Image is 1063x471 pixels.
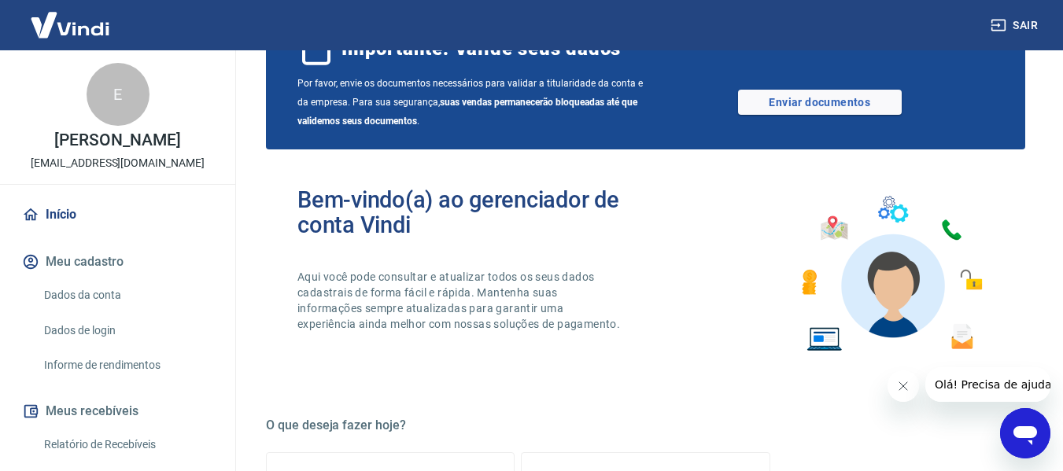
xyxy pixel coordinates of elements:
[297,74,646,131] span: Por favor, envie os documentos necessários para validar a titularidade da conta e da empresa. Par...
[38,279,216,311] a: Dados da conta
[9,11,132,24] span: Olá! Precisa de ajuda?
[87,63,149,126] div: E
[19,1,121,49] img: Vindi
[38,429,216,461] a: Relatório de Recebíveis
[738,90,902,115] a: Enviar documentos
[19,245,216,279] button: Meu cadastro
[925,367,1050,402] iframe: Mensagem da empresa
[297,187,646,237] h2: Bem-vindo(a) ao gerenciador de conta Vindi
[1000,408,1050,458] iframe: Botão para abrir a janela de mensagens
[38,315,216,347] a: Dados de login
[19,394,216,429] button: Meus recebíveis
[297,269,623,332] p: Aqui você pode consultar e atualizar todos os seus dados cadastrais de forma fácil e rápida. Mant...
[38,349,216,381] a: Informe de rendimentos
[987,11,1044,40] button: Sair
[788,187,994,361] img: Imagem de um avatar masculino com diversos icones exemplificando as funcionalidades do gerenciado...
[54,132,180,149] p: [PERSON_NAME]
[297,97,637,127] b: suas vendas permanecerão bloqueadas até que validemos seus documentos
[266,418,1025,433] h5: O que deseja fazer hoje?
[19,197,216,232] a: Início
[31,155,205,171] p: [EMAIL_ADDRESS][DOMAIN_NAME]
[888,370,919,402] iframe: Fechar mensagem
